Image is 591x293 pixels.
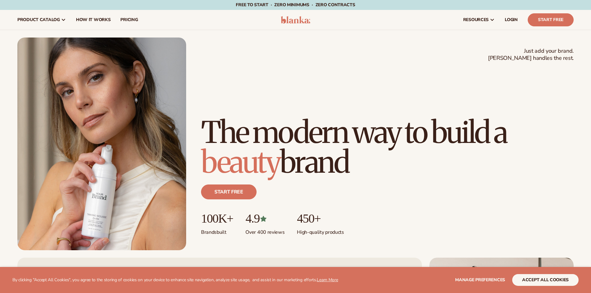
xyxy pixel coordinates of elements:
img: Female holding tanning mousse. [17,38,186,250]
p: 450+ [297,212,344,225]
a: Learn More [317,277,338,283]
a: resources [458,10,500,30]
p: Over 400 reviews [245,225,284,236]
a: pricing [115,10,143,30]
a: LOGIN [500,10,523,30]
p: 4.9 [245,212,284,225]
span: beauty [201,144,280,181]
button: Manage preferences [455,274,505,286]
a: Start Free [528,13,574,26]
p: Brands built [201,225,233,236]
span: product catalog [17,17,60,22]
p: By clicking "Accept All Cookies", you agree to the storing of cookies on your device to enhance s... [12,277,338,283]
a: How It Works [71,10,116,30]
p: High-quality products [297,225,344,236]
span: resources [463,17,489,22]
span: pricing [120,17,138,22]
span: Manage preferences [455,277,505,283]
p: 100K+ [201,212,233,225]
button: accept all cookies [512,274,579,286]
span: Free to start · ZERO minimums · ZERO contracts [236,2,355,8]
a: product catalog [12,10,71,30]
a: Start free [201,184,257,199]
span: How It Works [76,17,111,22]
span: LOGIN [505,17,518,22]
span: Just add your brand. [PERSON_NAME] handles the rest. [488,47,574,62]
h1: The modern way to build a brand [201,118,574,177]
img: logo [281,16,310,24]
